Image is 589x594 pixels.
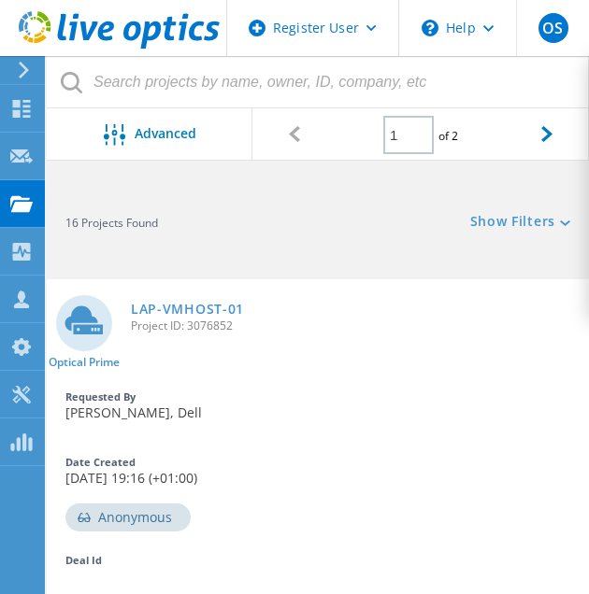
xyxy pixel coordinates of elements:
a: Show Filters [470,215,570,231]
span: OS [542,21,563,35]
div: Date Created [65,457,570,467]
div: Anonymous [65,503,191,531]
span: of 2 [438,128,458,144]
div: [DATE] 19:16 (+01:00) [47,447,589,494]
span: 16 Projects Found [65,215,158,231]
a: LAP-VMHOST-01 [131,303,244,316]
div: [PERSON_NAME], Dell [47,382,589,429]
div: Requested By [65,391,570,402]
span: Advanced [135,126,196,139]
a: Live Optics Dashboard [19,39,220,52]
span: Project ID: 3076852 [131,320,580,332]
svg: \n [422,20,438,36]
div: Deal Id [65,555,570,565]
span: Optical Prime [49,357,120,368]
